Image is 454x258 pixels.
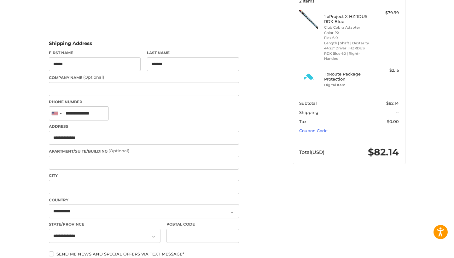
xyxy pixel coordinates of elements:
label: Phone Number [49,99,239,105]
span: Tax [299,119,306,124]
label: City [49,173,239,178]
label: Address [49,124,239,129]
li: Color PX [324,30,372,36]
span: -- [396,110,399,115]
div: $79.99 [374,10,399,16]
label: Country [49,197,239,203]
span: Shipping [299,110,318,115]
li: Flex 6.0 [324,35,372,41]
span: Subtotal [299,101,317,106]
li: Length | Shaft | Dexterity 44.25" Driver | HZRDUS RDX Blue 60 | Right-Handed [324,41,372,61]
legend: Shipping Address [49,40,92,50]
span: $82.14 [386,101,399,106]
h4: 1 x Route Package Protection [324,71,372,82]
label: Company Name [49,74,239,81]
label: Apartment/Suite/Building [49,148,239,154]
h4: 1 x Project X HZRDUS RDX Blue [324,14,372,24]
span: Total (USD) [299,149,324,155]
li: Club Cobra Adapter [324,25,372,30]
label: State/Province [49,222,160,227]
label: Postal Code [166,222,239,227]
div: $2.15 [374,67,399,74]
label: Send me news and special offers via text message* [49,251,239,256]
li: Digital Item [324,82,372,88]
label: Last Name [147,50,239,56]
label: First Name [49,50,141,56]
small: (Optional) [83,75,104,80]
a: Coupon Code [299,128,328,133]
span: $0.00 [387,119,399,124]
small: (Optional) [108,148,129,153]
div: United States: +1 [49,107,64,120]
span: $82.14 [368,146,399,158]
